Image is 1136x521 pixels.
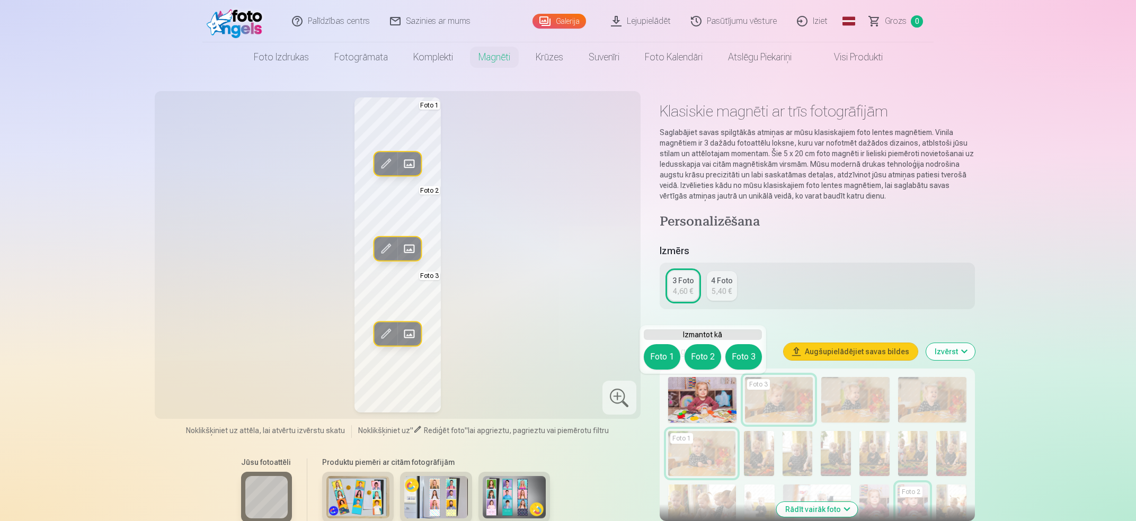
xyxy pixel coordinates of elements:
[685,344,721,370] button: Foto 2
[725,344,762,370] button: Foto 3
[576,42,632,72] a: Suvenīri
[318,457,555,468] h6: Produktu piemēri ar citām fotogrāfijām
[632,42,715,72] a: Foto kalendāri
[410,426,413,435] span: "
[186,425,345,436] span: Noklikšķiniet uz attēla, lai atvērtu izvērstu skatu
[523,42,576,72] a: Krūzes
[466,42,523,72] a: Magnēti
[784,343,918,360] button: Augšupielādējiet savas bildes
[660,244,975,258] h5: Izmērs
[926,343,975,360] button: Izvērst
[660,102,975,121] h1: Klasiskie magnēti ar trīs fotogrāfijām
[644,344,680,370] button: Foto 1
[468,426,609,435] span: lai apgrieztu, pagrieztu vai piemērotu filtru
[465,426,468,435] span: "
[911,15,923,28] span: 0
[715,42,804,72] a: Atslēgu piekariņi
[401,42,466,72] a: Komplekti
[241,457,292,468] h6: Jūsu fotoattēli
[660,214,975,231] h4: Personalizēšana
[241,42,322,72] a: Foto izdrukas
[885,15,907,28] span: Grozs
[804,42,895,72] a: Visi produkti
[322,42,401,72] a: Fotogrāmata
[660,127,975,201] p: Saglabājiet savas spilgtākās atmiņas ar mūsu klasiskajiem foto lentes magnētiem. Vinila magnētiem...
[777,502,858,517] button: Rādīt vairāk foto
[672,275,694,286] div: 3 Foto
[424,426,465,435] span: Rediģēt foto
[668,271,698,301] a: 3 Foto4,60 €
[358,426,410,435] span: Noklikšķiniet uz
[644,329,762,340] h6: Izmantot kā
[707,271,737,301] a: 4 Foto5,40 €
[532,14,586,29] a: Galerija
[711,275,733,286] div: 4 Foto
[207,4,268,38] img: /fa1
[673,286,693,297] div: 4,60 €
[712,286,732,297] div: 5,40 €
